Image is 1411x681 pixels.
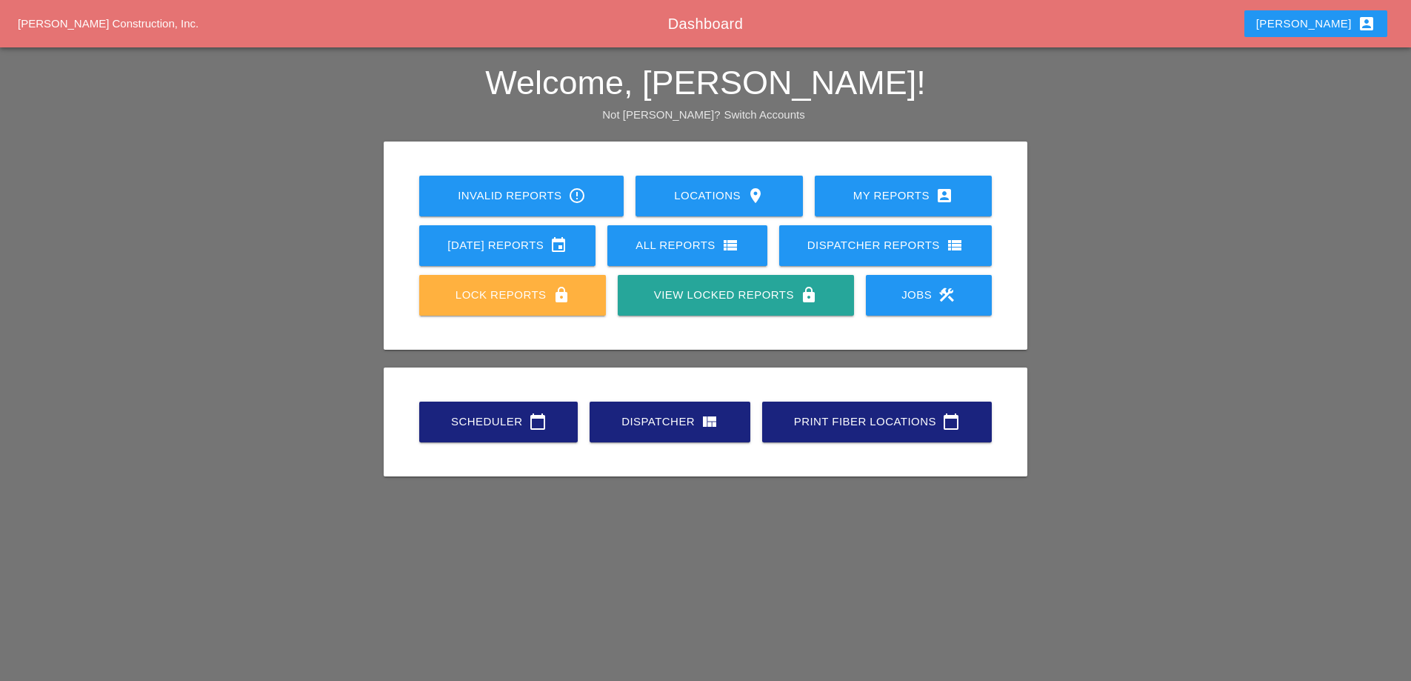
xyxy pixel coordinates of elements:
a: My Reports [815,176,992,216]
i: lock [553,286,570,304]
div: Lock Reports [443,286,582,304]
i: view_list [946,236,964,254]
a: All Reports [607,225,767,266]
a: View Locked Reports [618,275,853,316]
a: Dispatcher Reports [779,225,992,266]
a: Scheduler [419,402,578,442]
div: Print Fiber Locations [786,413,968,431]
div: Invalid Reports [443,187,600,205]
div: [PERSON_NAME] [1256,15,1375,33]
i: account_box [1358,15,1375,33]
div: [DATE] Reports [443,236,572,254]
a: Dispatcher [590,402,750,442]
i: account_box [935,187,953,205]
div: Dispatcher Reports [803,236,968,254]
button: [PERSON_NAME] [1244,10,1387,37]
div: Scheduler [443,413,554,431]
i: event [550,236,567,254]
a: Lock Reports [419,275,606,316]
div: All Reports [631,236,744,254]
a: Locations [636,176,802,216]
a: Switch Accounts [724,108,805,121]
a: [DATE] Reports [419,225,596,266]
i: calendar_today [529,413,547,431]
div: My Reports [838,187,968,205]
a: Jobs [866,275,992,316]
a: [PERSON_NAME] Construction, Inc. [18,17,199,30]
a: Print Fiber Locations [762,402,992,442]
i: calendar_today [942,413,960,431]
i: view_list [721,236,739,254]
div: Jobs [890,286,968,304]
i: view_quilt [701,413,718,431]
div: Dispatcher [613,413,727,431]
i: location_on [747,187,764,205]
i: lock [800,286,818,304]
i: error_outline [568,187,586,205]
div: View Locked Reports [641,286,830,304]
span: Dashboard [668,16,743,32]
div: Locations [659,187,778,205]
span: Not [PERSON_NAME]? [602,108,720,121]
a: Invalid Reports [419,176,624,216]
i: construction [938,286,955,304]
